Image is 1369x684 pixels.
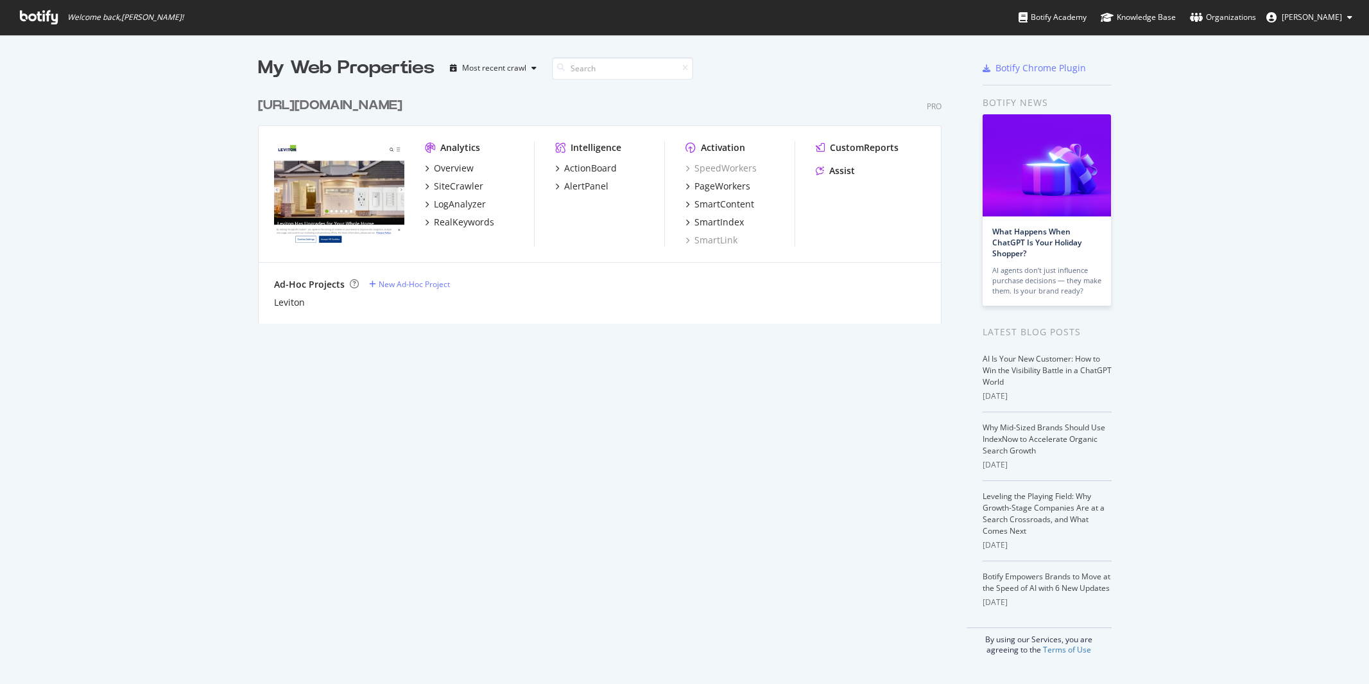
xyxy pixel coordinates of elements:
div: My Web Properties [258,55,435,81]
div: Most recent crawl [462,64,526,72]
div: New Ad-Hoc Project [379,279,450,290]
div: SmartContent [694,198,754,211]
a: PageWorkers [685,180,750,193]
div: Analytics [440,141,480,154]
div: [DATE] [983,390,1112,402]
a: Leveling the Playing Field: Why Growth-Stage Companies Are at a Search Crossroads, and What Comes... [983,491,1105,536]
div: Latest Blog Posts [983,325,1112,339]
div: Assist [829,164,855,177]
div: Botify news [983,96,1112,110]
div: RealKeywords [434,216,494,229]
div: Ad-Hoc Projects [274,278,345,291]
div: grid [258,81,952,324]
a: Terms of Use [1043,644,1091,655]
div: Botify Academy [1019,11,1087,24]
div: Overview [434,162,474,175]
a: ActionBoard [555,162,617,175]
a: Leviton [274,296,305,309]
a: New Ad-Hoc Project [369,279,450,290]
div: AI agents don’t just influence purchase decisions — they make them. Is your brand ready? [992,265,1101,296]
div: [DATE] [983,459,1112,471]
a: AI Is Your New Customer: How to Win the Visibility Battle in a ChatGPT World [983,353,1112,387]
input: Search [552,57,693,80]
div: PageWorkers [694,180,750,193]
div: SiteCrawler [434,180,483,193]
div: SmartIndex [694,216,744,229]
a: Overview [425,162,474,175]
a: SmartContent [685,198,754,211]
a: Assist [816,164,855,177]
div: [DATE] [983,597,1112,608]
div: Knowledge Base [1101,11,1176,24]
img: https://leviton.com/ [274,141,404,245]
div: By using our Services, you are agreeing to the [967,627,1112,655]
div: Botify Chrome Plugin [995,62,1086,75]
div: Pro [927,101,942,112]
a: RealKeywords [425,216,494,229]
div: [URL][DOMAIN_NAME] [258,96,402,115]
div: CustomReports [830,141,899,154]
a: SiteCrawler [425,180,483,193]
a: [URL][DOMAIN_NAME] [258,96,408,115]
div: Activation [701,141,745,154]
a: Botify Empowers Brands to Move at the Speed of AI with 6 New Updates [983,571,1110,593]
div: [DATE] [983,539,1112,551]
div: Intelligence [571,141,621,154]
a: AlertPanel [555,180,608,193]
div: ActionBoard [564,162,617,175]
div: AlertPanel [564,180,608,193]
a: What Happens When ChatGPT Is Your Holiday Shopper? [992,226,1081,259]
button: Most recent crawl [445,58,542,78]
span: Welcome back, [PERSON_NAME] ! [67,12,184,22]
a: Botify Chrome Plugin [983,62,1086,75]
a: CustomReports [816,141,899,154]
span: Kara LoRe [1282,12,1342,22]
a: SpeedWorkers [685,162,757,175]
a: SmartIndex [685,216,744,229]
div: LogAnalyzer [434,198,486,211]
a: Why Mid-Sized Brands Should Use IndexNow to Accelerate Organic Search Growth [983,422,1105,456]
a: LogAnalyzer [425,198,486,211]
div: Organizations [1190,11,1256,24]
button: [PERSON_NAME] [1256,7,1363,28]
img: What Happens When ChatGPT Is Your Holiday Shopper? [983,114,1111,216]
a: SmartLink [685,234,737,247]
